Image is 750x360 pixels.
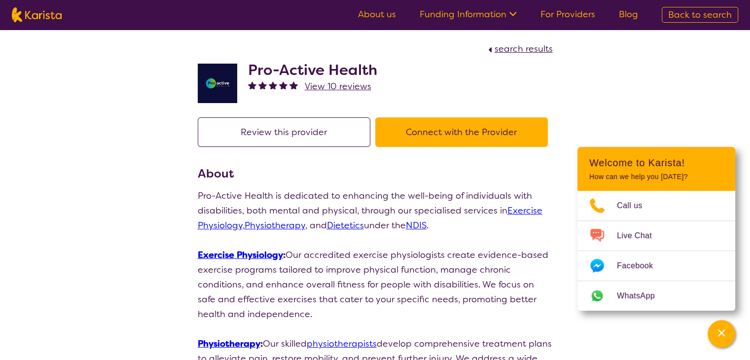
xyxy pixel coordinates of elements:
[198,126,375,138] a: Review this provider
[708,320,735,348] button: Channel Menu
[406,219,427,231] a: NDIS
[198,338,260,350] a: Physiotherapy
[540,8,595,20] a: For Providers
[420,8,517,20] a: Funding Information
[375,126,553,138] a: Connect with the Provider
[617,288,667,303] span: WhatsApp
[198,64,237,103] img: jdgr5huzsaqxc1wfufya.png
[245,219,305,231] a: Physiotherapy
[248,81,256,89] img: fullstar
[198,248,553,322] p: Our accredited exercise physiologists create evidence-based exercise programs tailored to improve...
[486,43,553,55] a: search results
[269,81,277,89] img: fullstar
[248,61,377,79] h2: Pro-Active Health
[577,147,735,311] div: Channel Menu
[668,9,732,21] span: Back to search
[617,198,654,213] span: Call us
[305,79,371,94] a: View 10 reviews
[12,7,62,22] img: Karista logo
[375,117,548,147] button: Connect with the Provider
[289,81,298,89] img: fullstar
[358,8,396,20] a: About us
[577,281,735,311] a: Web link opens in a new tab.
[589,173,723,181] p: How can we help you [DATE]?
[198,165,553,182] h3: About
[662,7,738,23] a: Back to search
[258,81,267,89] img: fullstar
[279,81,287,89] img: fullstar
[619,8,638,20] a: Blog
[198,117,370,147] button: Review this provider
[198,338,263,350] strong: :
[617,228,664,243] span: Live Chat
[589,157,723,169] h2: Welcome to Karista!
[305,80,371,92] span: View 10 reviews
[617,258,665,273] span: Facebook
[198,188,553,233] p: Pro-Active Health is dedicated to enhancing the well-being of individuals with disabilities, both...
[198,249,283,261] a: Exercise Physiology
[198,249,286,261] strong: :
[495,43,553,55] span: search results
[307,338,377,350] a: physiotherapists
[577,191,735,311] ul: Choose channel
[327,219,364,231] a: Dietetics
